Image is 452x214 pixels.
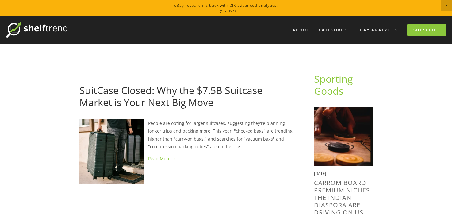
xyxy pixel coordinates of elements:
a: SuitCase Closed: Why the $7.5B Suitcase Market is Your Next Big Move [79,84,262,109]
div: Categories [315,25,352,35]
a: [DATE] [79,203,93,208]
time: [DATE] [314,171,326,176]
p: People are opting for larger suitcases, suggesting they're planning longer trips and packing more... [79,119,294,150]
a: eBay Analytics [353,25,402,35]
img: ShelfTrend [6,22,67,38]
a: Sporting Goods [314,72,355,97]
img: Carrom Board Premium Niches the Indian Diaspora are driving on US Marketplaces [314,107,373,166]
a: Try it now [216,7,236,13]
a: Subscribe [407,24,446,36]
a: About [289,25,313,35]
a: [DATE] [79,74,93,80]
img: SuitCase Closed: Why the $7.5B Suitcase Market is Your Next Big Move [79,119,144,184]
